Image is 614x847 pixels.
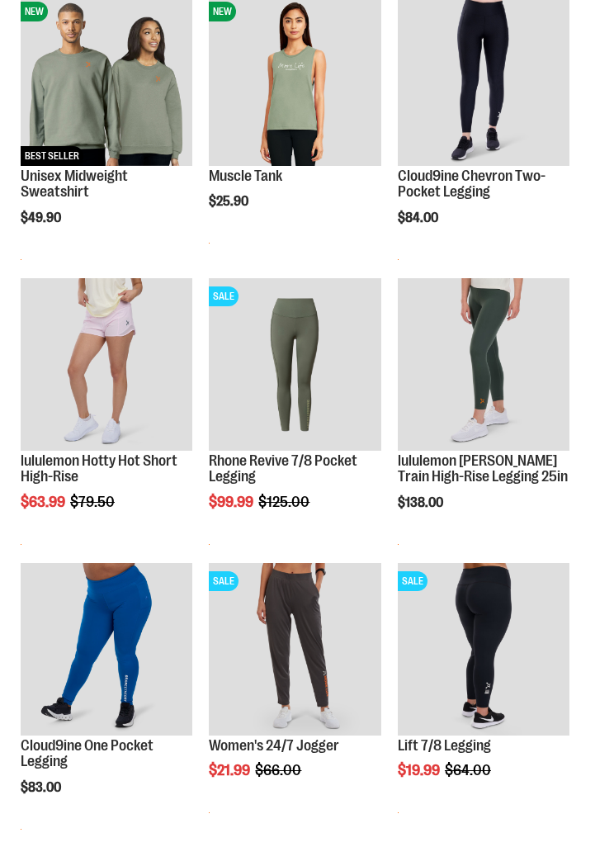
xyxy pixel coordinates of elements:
a: Cloud9ine Chevron Two-Pocket Legging [398,168,546,201]
span: BEST SELLER [21,146,83,166]
a: Cloud9ine One Pocket Legging [21,563,192,737]
span: $66.00 [255,762,304,778]
a: 2024 October Lift 7/8 LeggingSALE [398,563,569,737]
span: $25.90 [209,194,251,209]
span: $79.50 [70,494,117,510]
span: $83.00 [21,780,64,795]
span: NEW [209,2,236,21]
a: Rhone Revive 7/8 Pocket LeggingSALE [209,278,380,452]
div: product [390,555,578,821]
div: product [201,270,389,553]
a: Lift 7/8 Legging [398,737,491,754]
a: Product image for 24/7 JoggerSALE [209,563,380,737]
span: $63.99 [21,494,68,510]
div: product [12,555,201,838]
span: $138.00 [398,495,446,510]
a: lululemon Hotty Hot Short High-Rise [21,278,192,452]
span: $125.00 [258,494,312,510]
span: $49.90 [21,211,64,225]
span: $21.99 [209,762,253,778]
span: NEW [21,2,48,21]
a: lululemon Hotty Hot Short High-Rise [21,452,177,485]
img: Product image for 24/7 Jogger [209,563,380,735]
div: product [201,555,389,821]
a: Rhone Revive 7/8 Pocket Legging [209,452,357,485]
a: Women's 24/7 Jogger [209,737,339,754]
span: $64.00 [445,762,494,778]
span: SALE [398,571,427,591]
img: Rhone Revive 7/8 Pocket Legging [209,278,380,450]
span: $19.99 [398,762,442,778]
a: Unisex Midweight Sweatshirt [21,168,128,201]
span: SALE [209,286,239,306]
a: Main view of 2024 October lululemon Wunder Train High-Rise [398,278,569,452]
div: product [12,270,201,553]
img: lululemon Hotty Hot Short High-Rise [21,278,192,450]
a: lululemon [PERSON_NAME] Train High-Rise Legging 25in [398,452,568,485]
img: Cloud9ine One Pocket Legging [21,563,192,735]
a: Muscle Tank [209,168,282,184]
div: product [390,270,578,553]
span: SALE [209,571,239,591]
img: Main view of 2024 October lululemon Wunder Train High-Rise [398,278,569,450]
img: 2024 October Lift 7/8 Legging [398,563,569,735]
a: Cloud9ine One Pocket Legging [21,737,153,770]
span: $99.99 [209,494,256,510]
span: $84.00 [398,211,441,225]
